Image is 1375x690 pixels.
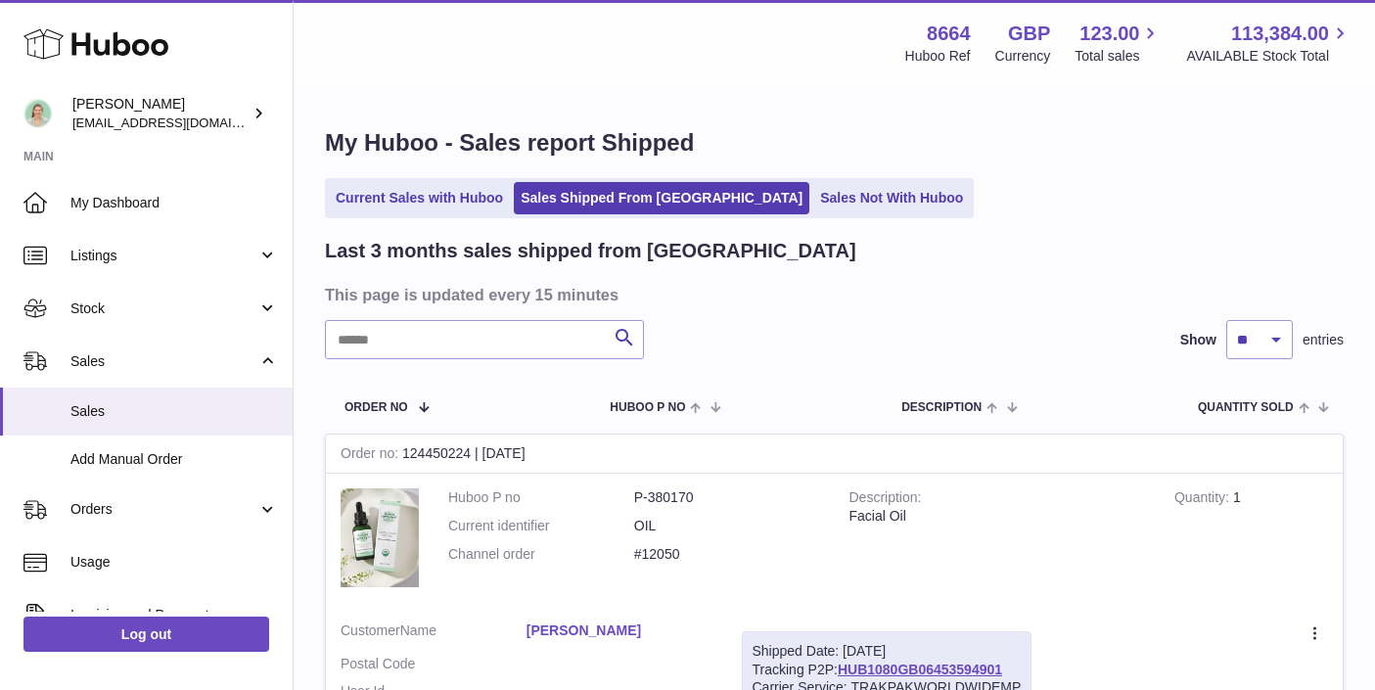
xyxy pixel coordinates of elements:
dt: Postal Code [341,655,527,673]
div: Huboo Ref [905,47,971,66]
div: Facial Oil [849,507,1145,526]
strong: Order no [341,445,402,466]
span: My Dashboard [70,194,278,212]
strong: 8664 [927,21,971,47]
a: Current Sales with Huboo [329,182,510,214]
a: [PERSON_NAME] [527,621,712,640]
span: Stock [70,299,257,318]
a: Sales Shipped From [GEOGRAPHIC_DATA] [514,182,809,214]
span: Add Manual Order [70,450,278,469]
a: Log out [23,617,269,652]
dt: Channel order [448,545,634,564]
label: Show [1180,331,1216,349]
div: Currency [995,47,1051,66]
span: Description [901,401,982,414]
a: Sales Not With Huboo [813,182,970,214]
span: Usage [70,553,278,572]
dt: Current identifier [448,517,634,535]
dd: P-380170 [634,488,820,507]
a: 113,384.00 AVAILABLE Stock Total [1186,21,1352,66]
a: 123.00 Total sales [1075,21,1162,66]
span: 123.00 [1079,21,1139,47]
strong: GBP [1008,21,1050,47]
h2: Last 3 months sales shipped from [GEOGRAPHIC_DATA] [325,238,856,264]
span: Quantity Sold [1198,401,1294,414]
span: 113,384.00 [1231,21,1329,47]
span: Listings [70,247,257,265]
h1: My Huboo - Sales report Shipped [325,127,1344,159]
span: Orders [70,500,257,519]
strong: Quantity [1174,489,1233,510]
span: Sales [70,402,278,421]
dd: #12050 [634,545,820,564]
dt: Huboo P no [448,488,634,507]
div: [PERSON_NAME] [72,95,249,132]
span: Sales [70,352,257,371]
img: hello@thefacialcuppingexpert.com [23,99,53,128]
h3: This page is updated every 15 minutes [325,284,1339,305]
img: 86641712262092.png [341,488,419,587]
span: Total sales [1075,47,1162,66]
dt: Name [341,621,527,645]
span: Customer [341,622,400,638]
span: entries [1303,331,1344,349]
div: Shipped Date: [DATE] [753,642,1022,661]
div: 124450224 | [DATE] [326,435,1343,474]
strong: Description [849,489,922,510]
span: [EMAIL_ADDRESS][DOMAIN_NAME] [72,115,288,130]
span: Huboo P no [610,401,685,414]
td: 1 [1160,474,1343,607]
span: Order No [344,401,408,414]
span: Invoicing and Payments [70,606,257,624]
span: AVAILABLE Stock Total [1186,47,1352,66]
a: HUB1080GB06453594901 [838,662,1002,677]
dd: OIL [634,517,820,535]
